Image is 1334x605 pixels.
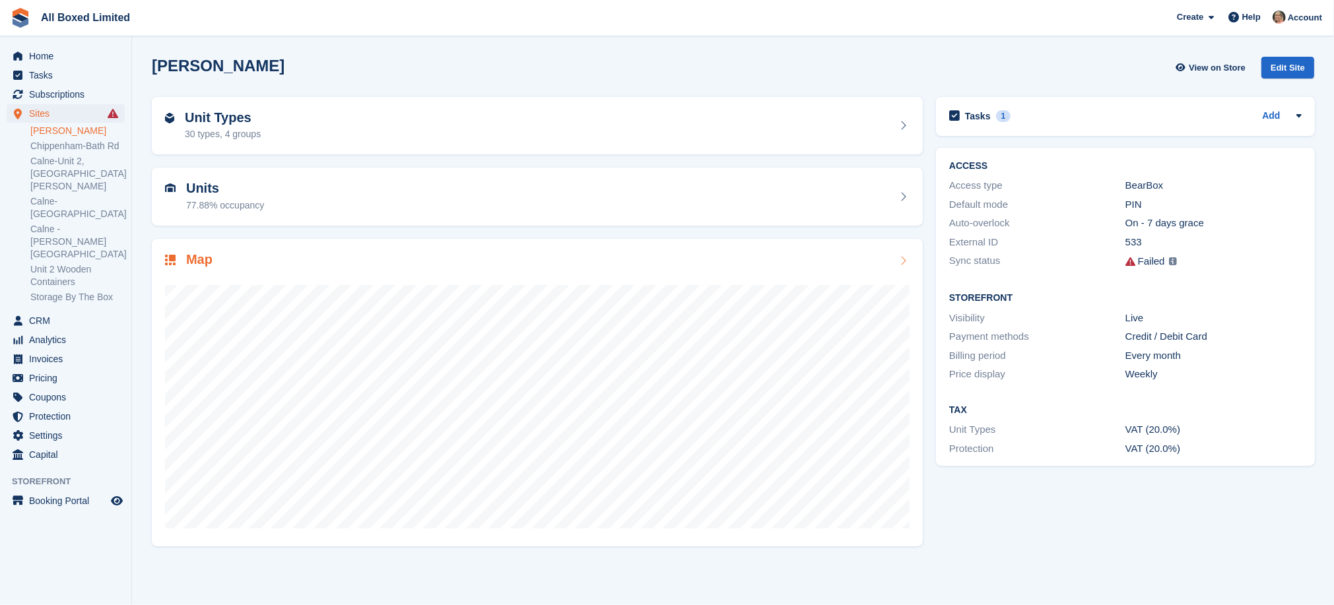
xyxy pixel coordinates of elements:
div: Edit Site [1261,57,1314,79]
span: Pricing [29,369,108,387]
a: Chippenham-Bath Rd [30,140,125,152]
a: Preview store [109,493,125,509]
a: menu [7,350,125,368]
div: VAT (20.0%) [1125,441,1302,457]
span: Help [1242,11,1261,24]
a: menu [7,331,125,349]
a: Calne -[PERSON_NAME][GEOGRAPHIC_DATA] [30,223,125,261]
div: Auto-overlock [949,216,1125,231]
a: menu [7,369,125,387]
div: Sync status [949,253,1125,270]
img: icon-info-grey-7440780725fd019a000dd9b08b2336e03edf1995a4989e88bcd33f0948082b44.svg [1169,257,1177,265]
h2: Units [186,181,264,196]
a: menu [7,445,125,464]
div: On - 7 days grace [1125,216,1302,231]
div: Visibility [949,311,1125,326]
a: menu [7,426,125,445]
a: Edit Site [1261,57,1314,84]
div: BearBox [1125,178,1302,193]
a: All Boxed Limited [36,7,135,28]
a: menu [7,104,125,123]
div: Price display [949,367,1125,382]
img: unit-icn-7be61d7bf1b0ce9d3e12c5938cc71ed9869f7b940bace4675aadf7bd6d80202e.svg [165,183,176,193]
span: Invoices [29,350,108,368]
span: Sites [29,104,108,123]
span: CRM [29,311,108,330]
a: menu [7,492,125,510]
a: Calne-[GEOGRAPHIC_DATA] [30,195,125,220]
h2: Unit Types [185,110,261,125]
span: Booking Portal [29,492,108,510]
a: menu [7,66,125,84]
a: menu [7,311,125,330]
div: Payment methods [949,329,1125,344]
h2: Storefront [949,293,1302,303]
h2: ACCESS [949,161,1302,172]
div: Unit Types [949,422,1125,437]
img: map-icn-33ee37083ee616e46c38cad1a60f524a97daa1e2b2c8c0bc3eb3415660979fc1.svg [165,255,176,265]
span: Create [1177,11,1203,24]
span: Storefront [12,475,131,488]
div: Credit / Debit Card [1125,329,1302,344]
div: Access type [949,178,1125,193]
span: View on Store [1189,61,1246,75]
div: Weekly [1125,367,1302,382]
div: Protection [949,441,1125,457]
a: menu [7,85,125,104]
div: 77.88% occupancy [186,199,264,212]
div: Every month [1125,348,1302,364]
a: Map [152,239,923,546]
div: Default mode [949,197,1125,212]
div: PIN [1125,197,1302,212]
div: Failed [1138,254,1165,269]
img: Sandie Mills [1273,11,1286,24]
span: Analytics [29,331,108,349]
a: menu [7,388,125,406]
span: Subscriptions [29,85,108,104]
span: Coupons [29,388,108,406]
a: [PERSON_NAME] [30,125,125,137]
span: Settings [29,426,108,445]
div: 1 [996,110,1011,122]
h2: Tasks [965,110,991,122]
div: Live [1125,311,1302,326]
span: Protection [29,407,108,426]
img: stora-icon-8386f47178a22dfd0bd8f6a31ec36ba5ce8667c1dd55bd0f319d3a0aa187defe.svg [11,8,30,28]
a: Storage By The Box [30,291,125,303]
span: Account [1288,11,1322,24]
a: Units 77.88% occupancy [152,168,923,226]
span: Home [29,47,108,65]
span: Capital [29,445,108,464]
h2: [PERSON_NAME] [152,57,284,75]
h2: Map [186,252,213,267]
div: 533 [1125,235,1302,250]
div: Billing period [949,348,1125,364]
h2: Tax [949,405,1302,416]
img: unit-type-icn-2b2737a686de81e16bb02015468b77c625bbabd49415b5ef34ead5e3b44a266d.svg [165,113,174,123]
div: 30 types, 4 groups [185,127,261,141]
a: menu [7,407,125,426]
div: VAT (20.0%) [1125,422,1302,437]
a: View on Store [1174,57,1251,79]
a: Unit 2 Wooden Containers [30,263,125,288]
a: Calne-Unit 2, [GEOGRAPHIC_DATA][PERSON_NAME] [30,155,125,193]
div: External ID [949,235,1125,250]
a: Unit Types 30 types, 4 groups [152,97,923,155]
a: Add [1262,109,1280,124]
a: menu [7,47,125,65]
i: Smart entry sync failures have occurred [108,108,118,119]
span: Tasks [29,66,108,84]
